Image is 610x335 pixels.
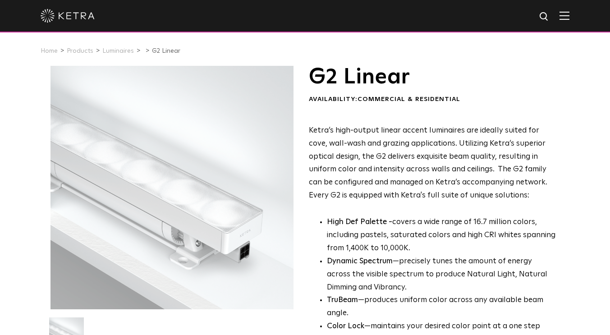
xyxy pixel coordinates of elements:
li: —precisely tunes the amount of energy across the visible spectrum to produce Natural Light, Natur... [327,255,557,294]
a: Home [41,48,58,54]
img: Hamburger%20Nav.svg [560,11,569,20]
li: —produces uniform color across any available beam angle. [327,294,557,320]
strong: High Def Palette - [327,218,392,226]
p: covers a wide range of 16.7 million colors, including pastels, saturated colors and high CRI whit... [327,216,557,255]
a: Products [67,48,93,54]
img: ketra-logo-2019-white [41,9,95,23]
h1: G2 Linear [309,66,557,88]
strong: Dynamic Spectrum [327,257,393,265]
p: Ketra’s high-output linear accent luminaires are ideally suited for cove, wall-wash and grazing a... [309,124,557,202]
strong: TruBeam [327,296,358,304]
div: Availability: [309,95,557,104]
a: Luminaires [102,48,134,54]
img: search icon [539,11,550,23]
a: G2 Linear [152,48,180,54]
span: Commercial & Residential [358,96,460,102]
strong: Color Lock [327,322,364,330]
